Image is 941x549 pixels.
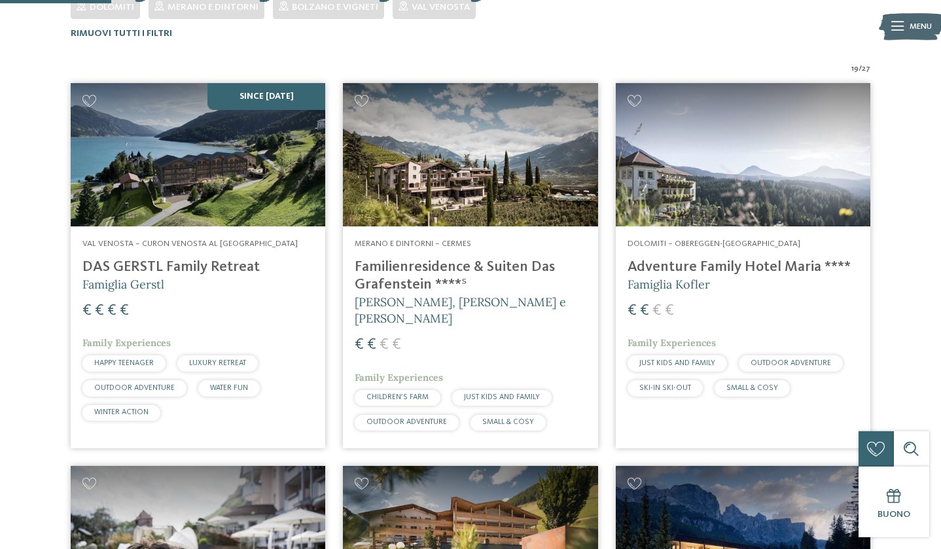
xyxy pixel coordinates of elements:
[464,393,540,401] span: JUST KIDS AND FAMILY
[189,359,246,367] span: LUXURY RETREAT
[859,63,862,75] span: /
[90,3,134,12] span: Dolomiti
[120,303,129,319] span: €
[640,303,649,319] span: €
[71,83,325,448] a: Cercate un hotel per famiglie? Qui troverete solo i migliori! SINCE [DATE] Val Venosta – Curon Ve...
[616,83,870,448] a: Cercate un hotel per famiglie? Qui troverete solo i migliori! Dolomiti – Obereggen-[GEOGRAPHIC_DA...
[94,408,149,416] span: WINTER ACTION
[367,337,376,353] span: €
[412,3,470,12] span: Val Venosta
[751,359,831,367] span: OUTDOOR ADVENTURE
[168,3,258,12] span: Merano e dintorni
[878,510,910,519] span: Buono
[628,337,716,349] span: Family Experiences
[343,83,597,448] a: Cercate un hotel per famiglie? Qui troverete solo i migliori! Merano e dintorni – Cermes Familien...
[628,258,859,276] h4: Adventure Family Hotel Maria ****
[82,258,313,276] h4: DAS GERSTL Family Retreat
[859,467,929,537] a: Buono
[639,384,691,392] span: SKI-IN SKI-OUT
[862,63,870,75] span: 27
[210,384,248,392] span: WATER FUN
[628,277,710,292] span: Famiglia Kofler
[343,83,597,226] img: Cercate un hotel per famiglie? Qui troverete solo i migliori!
[95,303,104,319] span: €
[94,359,154,367] span: HAPPY TEENAGER
[851,63,859,75] span: 19
[82,303,92,319] span: €
[292,3,378,12] span: Bolzano e vigneti
[392,337,401,353] span: €
[355,294,566,326] span: [PERSON_NAME], [PERSON_NAME] e [PERSON_NAME]
[355,372,443,383] span: Family Experiences
[482,418,534,426] span: SMALL & COSY
[366,418,447,426] span: OUTDOOR ADVENTURE
[71,29,172,38] span: Rimuovi tutti i filtri
[628,239,800,248] span: Dolomiti – Obereggen-[GEOGRAPHIC_DATA]
[628,303,637,319] span: €
[355,337,364,353] span: €
[366,393,429,401] span: CHILDREN’S FARM
[82,337,171,349] span: Family Experiences
[82,239,298,248] span: Val Venosta – Curon Venosta al [GEOGRAPHIC_DATA]
[616,83,870,226] img: Adventure Family Hotel Maria ****
[355,258,586,294] h4: Familienresidence & Suiten Das Grafenstein ****ˢ
[82,277,164,292] span: Famiglia Gerstl
[71,83,325,226] img: Cercate un hotel per famiglie? Qui troverete solo i migliori!
[355,239,471,248] span: Merano e dintorni – Cermes
[726,384,778,392] span: SMALL & COSY
[107,303,116,319] span: €
[665,303,674,319] span: €
[380,337,389,353] span: €
[94,384,175,392] span: OUTDOOR ADVENTURE
[652,303,662,319] span: €
[639,359,715,367] span: JUST KIDS AND FAMILY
